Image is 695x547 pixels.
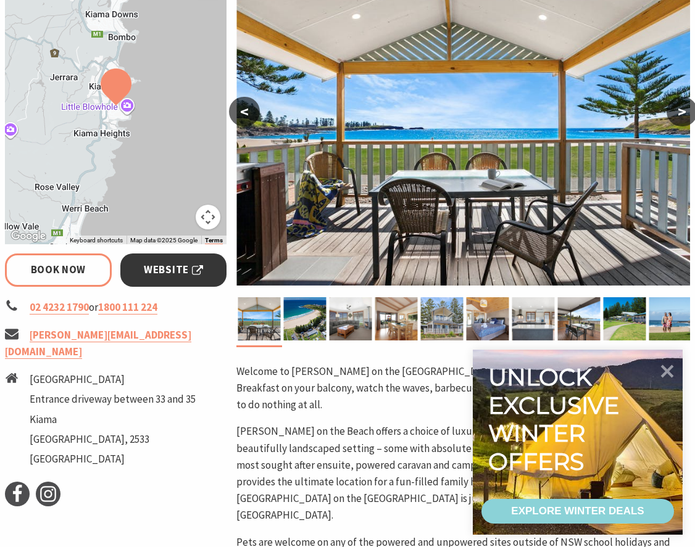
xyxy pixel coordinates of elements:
img: Kendalls on the Beach Holiday Park [421,297,464,340]
a: 02 4232 1790 [30,300,89,315]
img: Enjoy the beachfront view in Cabin 12 [558,297,601,340]
span: Website [144,261,203,278]
div: Unlock exclusive winter offers [488,363,625,475]
img: Kendalls Beach [649,297,692,340]
button: Keyboard shortcuts [70,236,123,245]
a: Book Now [5,253,112,286]
a: Terms [205,237,223,244]
img: Aerial view of Kendalls on the Beach Holiday Park [284,297,327,340]
li: Kiama [30,411,196,428]
div: EXPLORE WINTER DEALS [511,499,644,524]
a: [PERSON_NAME][EMAIL_ADDRESS][DOMAIN_NAME] [5,328,191,359]
p: Welcome to [PERSON_NAME] on the [GEOGRAPHIC_DATA] – an absolute beachfront location. Breakfast on... [236,363,690,414]
p: [PERSON_NAME] on the Beach offers a choice of luxurious one, two and three bedroom cabins in a be... [236,423,690,524]
li: [GEOGRAPHIC_DATA], 2533 [30,431,196,448]
img: Beachfront cabins at Kendalls on the Beach Holiday Park [604,297,646,340]
span: Map data ©2025 Google [130,237,198,244]
img: Kendalls on the Beach Holiday Park [467,297,509,340]
img: Full size kitchen in Cabin 12 [512,297,555,340]
img: Kendalls on the Beach Holiday Park [238,297,281,340]
li: or [5,299,227,316]
a: Website [120,253,227,286]
a: Open this area in Google Maps (opens a new window) [8,228,49,244]
li: Entrance driveway between 33 and 35 [30,391,196,408]
button: Map camera controls [196,205,220,229]
li: [GEOGRAPHIC_DATA] [30,451,196,467]
a: EXPLORE WINTER DEALS [481,499,674,524]
button: < [229,97,260,126]
img: Kendalls on the Beach Holiday Park [375,297,418,340]
li: [GEOGRAPHIC_DATA] [30,371,196,388]
a: 1800 111 224 [98,300,157,315]
img: Google [8,228,49,244]
img: Lounge room in Cabin 12 [330,297,372,340]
